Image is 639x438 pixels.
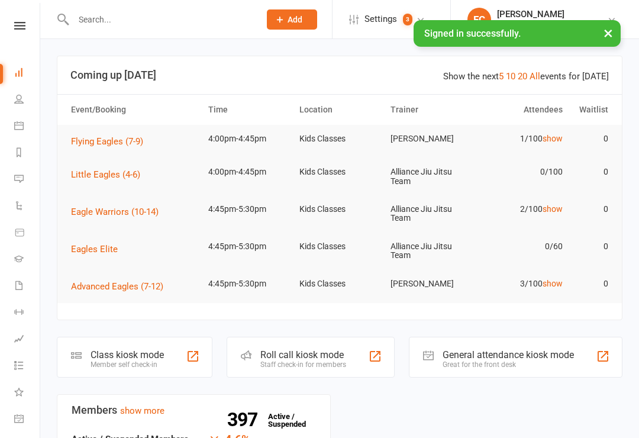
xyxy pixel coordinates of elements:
td: [PERSON_NAME] [385,270,476,298]
td: Kids Classes [294,125,385,153]
td: 4:45pm-5:30pm [203,270,294,298]
a: 10 [506,71,515,82]
div: Member self check-in [91,360,164,369]
button: Eagles Elite [71,242,126,256]
td: Kids Classes [294,158,385,186]
div: Great for the front desk [443,360,574,369]
td: Kids Classes [294,270,385,298]
td: 0 [568,233,614,260]
button: Advanced Eagles (7-12) [71,279,172,294]
th: Trainer [385,95,476,125]
a: Dashboard [14,60,41,87]
td: 0 [568,125,614,153]
span: Add [288,15,302,24]
a: show [543,279,563,288]
button: Add [267,9,317,30]
button: Flying Eagles (7-9) [71,134,151,149]
td: Alliance Jiu Jitsu Team [385,233,476,270]
th: Waitlist [568,95,614,125]
div: Staff check-in for members [260,360,346,369]
th: Location [294,95,385,125]
div: Class kiosk mode [91,349,164,360]
a: 5 [499,71,504,82]
span: Flying Eagles (7-9) [71,136,143,147]
a: show [543,204,563,214]
a: All [530,71,540,82]
div: [PERSON_NAME] [497,9,607,20]
div: FC [467,8,491,31]
div: Show the next events for [DATE] [443,69,609,83]
a: Assessments [14,327,41,353]
button: Eagle Warriors (10-14) [71,205,167,219]
td: 4:45pm-5:30pm [203,195,294,223]
span: Eagles Elite [71,244,118,255]
th: Attendees [476,95,567,125]
a: Reports [14,140,41,167]
td: Alliance Jiu Jitsu Team [385,158,476,195]
div: Roll call kiosk mode [260,349,346,360]
a: Product Sales [14,220,41,247]
td: 4:00pm-4:45pm [203,125,294,153]
span: Signed in successfully. [424,28,521,39]
td: 0/60 [476,233,567,260]
td: 4:45pm-5:30pm [203,233,294,260]
a: What's New [14,380,41,407]
td: 3/100 [476,270,567,298]
td: 0 [568,195,614,223]
td: 2/100 [476,195,567,223]
a: Calendar [14,114,41,140]
span: Settings [364,6,397,33]
div: General attendance kiosk mode [443,349,574,360]
span: Advanced Eagles (7-12) [71,281,163,292]
h3: Members [72,404,316,416]
td: 0 [568,158,614,186]
input: Search... [70,11,251,28]
td: 0/100 [476,158,567,186]
span: Little Eagles (4-6) [71,169,140,180]
td: 4:00pm-4:45pm [203,158,294,186]
span: Eagle Warriors (10-14) [71,207,159,217]
div: Alliance [GEOGRAPHIC_DATA] [497,20,607,30]
th: Time [203,95,294,125]
td: 0 [568,270,614,298]
a: General attendance kiosk mode [14,407,41,433]
a: show [543,134,563,143]
strong: 397 [227,411,262,429]
a: People [14,87,41,114]
a: 20 [518,71,527,82]
button: × [598,20,619,46]
a: 397Active / Suspended [262,404,314,437]
button: Little Eagles (4-6) [71,168,149,182]
td: Kids Classes [294,195,385,223]
td: [PERSON_NAME] [385,125,476,153]
span: 3 [403,14,412,25]
td: Alliance Jiu Jitsu Team [385,195,476,233]
td: 1/100 [476,125,567,153]
h3: Coming up [DATE] [70,69,609,81]
td: Kids Classes [294,233,385,260]
a: show more [120,405,164,416]
th: Event/Booking [66,95,203,125]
